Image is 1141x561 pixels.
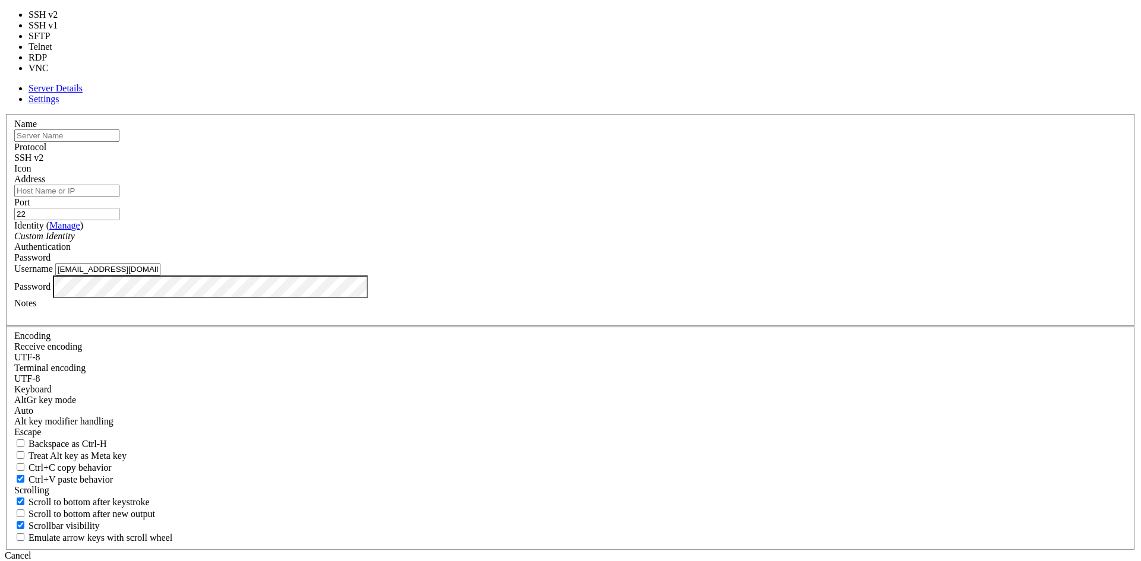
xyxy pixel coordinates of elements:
[14,185,119,197] input: Host Name or IP
[14,129,119,142] input: Server Name
[14,298,36,308] label: Notes
[14,174,45,184] label: Address
[14,220,83,230] label: Identity
[14,119,37,129] label: Name
[17,439,24,447] input: Backspace as Ctrl-H
[14,373,40,383] span: UTF-8
[29,521,100,531] span: Scrollbar visibility
[29,63,72,74] li: VNC
[29,451,127,461] span: Treat Alt key as Meta key
[29,509,155,519] span: Scroll to bottom after new output
[14,405,33,416] span: Auto
[17,533,24,541] input: Emulate arrow keys with scroll wheel
[55,263,160,275] input: Login Username
[14,363,86,373] label: The default terminal encoding. ISO-2022 enables character map translations (like graphics maps). ...
[14,416,114,426] label: Controls how the Alt key is handled. Escape: Send an ESC prefix. 8-Bit: Add 128 to the typed char...
[17,521,24,529] input: Scrollbar visibility
[14,427,41,437] span: Escape
[14,405,1127,416] div: Auto
[17,509,24,517] input: Scroll to bottom after new output
[17,475,24,483] input: Ctrl+V paste behavior
[46,220,83,230] span: ( )
[14,451,127,461] label: Whether the Alt key acts as a Meta key or as a distinct Alt key.
[14,384,52,394] label: Keyboard
[14,485,49,495] label: Scrolling
[14,373,1127,384] div: UTF-8
[14,163,31,173] label: Icon
[14,395,76,405] label: Set the expected encoding for data received from the host. If the encodings do not match, visual ...
[29,31,72,42] li: SFTP
[29,474,113,484] span: Ctrl+V paste behavior
[14,231,75,241] i: Custom Identity
[14,252,51,262] span: Password
[17,497,24,505] input: Scroll to bottom after keystroke
[14,208,119,220] input: Port Number
[29,9,72,20] li: SSH v2
[14,242,71,252] label: Authentication
[14,231,1127,242] div: Custom Identity
[14,153,43,163] span: SSH v2
[14,331,51,341] label: Encoding
[14,497,150,507] label: Whether to scroll to the bottom on any keystroke.
[14,427,1127,438] div: Escape
[14,281,51,291] label: Password
[14,521,100,531] label: The vertical scrollbar mode.
[5,550,1136,561] div: Cancel
[14,153,1127,163] div: SSH v2
[29,533,172,543] span: Emulate arrow keys with scroll wheel
[29,439,107,449] span: Backspace as Ctrl-H
[29,462,112,473] span: Ctrl+C copy behavior
[29,83,83,93] a: Server Details
[14,352,40,362] span: UTF-8
[29,20,72,31] li: SSH v1
[29,94,59,104] a: Settings
[29,497,150,507] span: Scroll to bottom after keystroke
[17,463,24,471] input: Ctrl+C copy behavior
[14,352,1127,363] div: UTF-8
[14,474,113,484] label: Ctrl+V pastes if true, sends ^V to host if false. Ctrl+Shift+V sends ^V to host if true, pastes i...
[29,52,72,63] li: RDP
[14,341,82,351] label: Set the expected encoding for data received from the host. If the encodings do not match, visual ...
[14,142,46,152] label: Protocol
[14,264,53,274] label: Username
[14,509,155,519] label: Scroll to bottom after new output.
[14,197,30,207] label: Port
[14,533,172,543] label: When using the alternative screen buffer, and DECCKM (Application Cursor Keys) is active, mouse w...
[49,220,80,230] a: Manage
[14,252,1127,263] div: Password
[17,451,24,459] input: Treat Alt key as Meta key
[14,439,107,449] label: If true, the backspace should send BS ('\x08', aka ^H). Otherwise the backspace key should send '...
[14,462,112,473] label: Ctrl-C copies if true, send ^C to host if false. Ctrl-Shift-C sends ^C to host if true, copies if...
[29,42,72,52] li: Telnet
